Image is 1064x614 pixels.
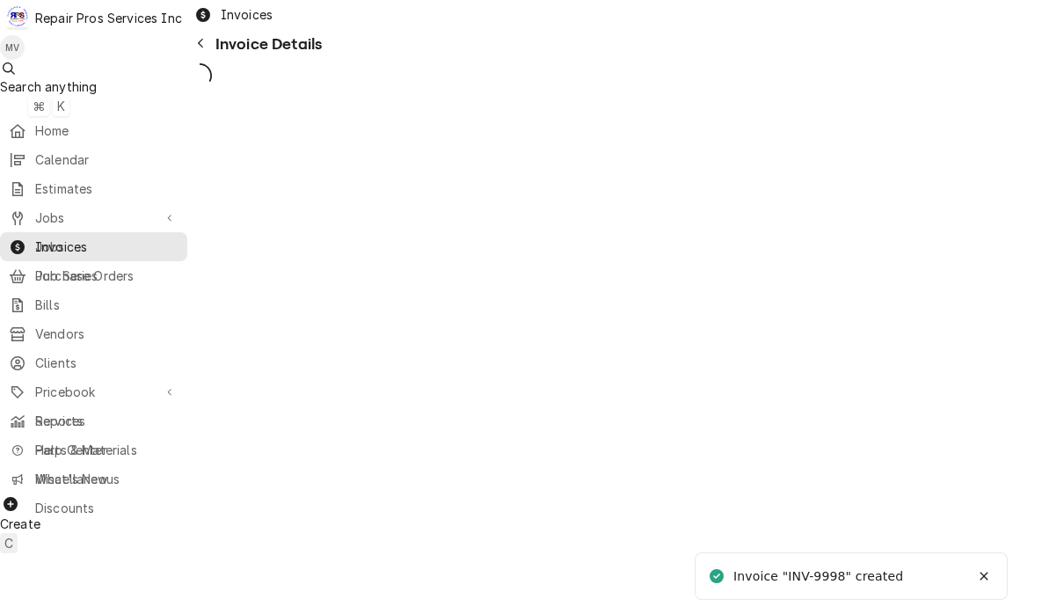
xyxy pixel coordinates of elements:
span: Calendar [35,150,179,169]
button: Navigate back [187,29,215,57]
span: Bills [35,296,179,314]
span: Vendors [35,325,179,343]
span: Jobs [35,208,152,227]
div: Repair Pros Services Inc [35,9,182,27]
span: Home [35,121,179,140]
span: C [4,534,13,552]
span: Clients [35,354,179,372]
span: Invoices [35,238,179,256]
span: Pricebook [35,383,152,401]
span: Estimates [35,179,179,198]
div: R [5,5,30,30]
div: Invoice "INV-9998" created [733,567,906,586]
span: Invoices [221,5,273,24]
span: Discounts [35,499,179,517]
span: Invoice Details [215,35,322,53]
span: What's New [35,470,177,488]
span: Reports [35,412,179,430]
span: K [57,97,65,115]
span: Help Center [35,441,177,459]
div: Repair Pros Services Inc's Avatar [5,5,30,30]
span: ⌘ [33,97,45,115]
span: Purchase Orders [35,267,179,285]
span: Loading... [187,61,212,91]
